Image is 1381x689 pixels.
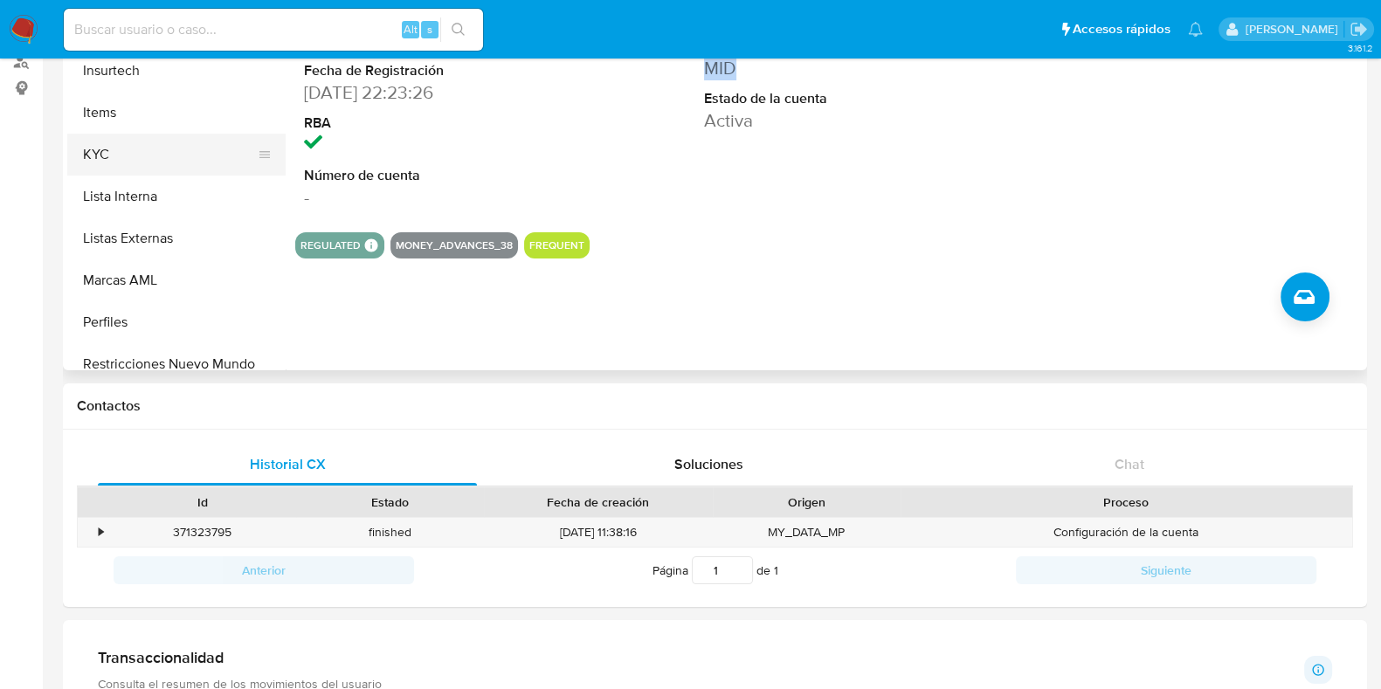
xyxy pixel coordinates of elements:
[1350,20,1368,38] a: Salir
[913,493,1340,511] div: Proceso
[304,166,554,185] dt: Número de cuenta
[1347,41,1372,55] span: 3.161.2
[704,108,954,133] dd: Activa
[67,134,272,176] button: KYC
[67,343,286,385] button: Restricciones Nuevo Mundo
[713,518,901,547] div: MY_DATA_MP
[1073,20,1170,38] span: Accesos rápidos
[67,176,286,217] button: Lista Interna
[704,89,954,108] dt: Estado de la cuenta
[64,18,483,41] input: Buscar usuario o caso...
[296,518,484,547] div: finished
[304,185,554,210] dd: -
[77,397,1353,415] h1: Contactos
[99,524,103,541] div: •
[1245,21,1343,38] p: marcela.perdomo@mercadolibre.com.co
[67,50,286,92] button: Insurtech
[404,21,418,38] span: Alt
[304,114,554,133] dt: RBA
[1188,22,1203,37] a: Notificaciones
[67,92,286,134] button: Items
[774,562,778,579] span: 1
[901,518,1352,547] div: Configuración de la cuenta
[674,454,743,474] span: Soluciones
[1016,556,1316,584] button: Siguiente
[67,259,286,301] button: Marcas AML
[304,80,554,105] dd: [DATE] 22:23:26
[114,556,414,584] button: Anterior
[67,217,286,259] button: Listas Externas
[308,493,472,511] div: Estado
[440,17,476,42] button: search-icon
[304,61,554,80] dt: Fecha de Registración
[653,556,778,584] span: Página de
[1115,454,1144,474] span: Chat
[108,518,296,547] div: 371323795
[121,493,284,511] div: Id
[427,21,432,38] span: s
[484,518,713,547] div: [DATE] 11:38:16
[67,301,286,343] button: Perfiles
[725,493,888,511] div: Origen
[496,493,701,511] div: Fecha de creación
[704,56,954,80] dd: MID
[250,454,326,474] span: Historial CX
